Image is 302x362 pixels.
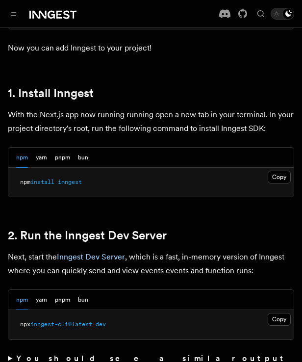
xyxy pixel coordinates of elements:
[55,290,70,310] button: pnpm
[36,148,47,168] button: yarn
[57,252,125,261] a: Inngest Dev Server
[268,171,291,183] button: Copy
[255,8,267,20] button: Find something...
[78,148,88,168] button: bun
[78,290,88,310] button: bun
[16,148,28,168] button: npm
[20,321,30,328] span: npx
[268,313,291,326] button: Copy
[96,321,106,328] span: dev
[8,108,294,135] p: With the Next.js app now running running open a new tab in your terminal. In your project directo...
[16,290,28,310] button: npm
[8,250,294,278] p: Next, start the , which is a fast, in-memory version of Inngest where you can quickly send and vi...
[55,148,70,168] button: pnpm
[8,41,294,55] p: Now you can add Inngest to your project!
[30,179,54,185] span: install
[36,290,47,310] button: yarn
[8,229,167,242] a: 2. Run the Inngest Dev Server
[30,321,92,328] span: inngest-cli@latest
[271,8,294,20] button: Toggle dark mode
[8,8,20,20] button: Toggle navigation
[58,179,82,185] span: inngest
[8,86,94,100] a: 1. Install Inngest
[20,179,30,185] span: npm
